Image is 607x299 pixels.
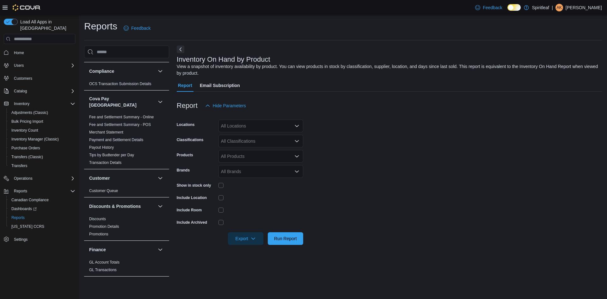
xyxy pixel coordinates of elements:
[89,216,106,221] span: Discounts
[507,4,521,11] input: Dark Mode
[9,196,51,204] a: Canadian Compliance
[9,109,51,116] a: Adjustments (Classic)
[1,74,78,83] button: Customers
[200,79,240,92] span: Email Subscription
[14,89,27,94] span: Catalog
[4,45,75,260] nav: Complex example
[1,187,78,196] button: Reports
[177,46,184,53] button: Next
[9,162,30,170] a: Transfers
[6,204,78,213] a: Dashboards
[557,4,562,11] span: AK
[89,246,106,253] h3: Finance
[84,113,169,169] div: Cova Pay [GEOGRAPHIC_DATA]
[6,117,78,126] button: Bulk Pricing Import
[14,189,27,194] span: Reports
[6,196,78,204] button: Canadian Compliance
[11,154,43,159] span: Transfers (Classic)
[9,205,39,213] a: Dashboards
[177,122,195,127] label: Locations
[89,160,121,165] a: Transaction Details
[9,118,75,125] span: Bulk Pricing Import
[9,135,75,143] span: Inventory Manager (Classic)
[11,100,75,108] span: Inventory
[156,282,164,289] button: Inventory
[1,48,78,57] button: Home
[89,175,110,181] h3: Customer
[9,205,75,213] span: Dashboards
[14,63,24,68] span: Users
[177,168,190,173] label: Brands
[6,213,78,222] button: Reports
[89,203,141,209] h3: Discounts & Promotions
[89,217,106,221] a: Discounts
[9,223,75,230] span: Washington CCRS
[178,79,192,92] span: Report
[89,68,155,74] button: Compliance
[11,175,35,182] button: Operations
[9,118,46,125] a: Bulk Pricing Import
[11,128,38,133] span: Inventory Count
[6,108,78,117] button: Adjustments (Classic)
[9,135,61,143] a: Inventory Manager (Classic)
[9,127,41,134] a: Inventory Count
[11,224,44,229] span: [US_STATE] CCRS
[228,232,263,245] button: Export
[1,174,78,183] button: Operations
[9,144,43,152] a: Purchase Orders
[11,187,30,195] button: Reports
[89,138,143,142] a: Payment and Settlement Details
[294,169,299,174] button: Open list of options
[268,232,303,245] button: Run Report
[11,100,32,108] button: Inventory
[11,87,75,95] span: Catalog
[274,235,297,242] span: Run Report
[9,196,75,204] span: Canadian Compliance
[89,145,114,150] span: Payout History
[11,75,35,82] a: Customers
[11,62,75,69] span: Users
[89,175,155,181] button: Customer
[203,99,248,112] button: Hide Parameters
[14,50,24,55] span: Home
[6,135,78,144] button: Inventory Manager (Classic)
[156,174,164,182] button: Customer
[294,123,299,128] button: Open list of options
[89,153,134,157] a: Tips by Budtender per Day
[11,48,75,56] span: Home
[483,4,502,11] span: Feedback
[6,144,78,153] button: Purchase Orders
[89,189,118,193] a: Customer Queue
[1,87,78,96] button: Catalog
[532,4,549,11] p: Spiritleaf
[9,127,75,134] span: Inventory Count
[11,62,26,69] button: Users
[9,153,46,161] a: Transfers (Classic)
[6,222,78,231] button: [US_STATE] CCRS
[11,215,25,220] span: Reports
[1,99,78,108] button: Inventory
[11,175,75,182] span: Operations
[89,130,123,135] span: Merchant Statement
[156,246,164,253] button: Finance
[11,87,29,95] button: Catalog
[89,68,114,74] h3: Compliance
[14,76,32,81] span: Customers
[89,81,151,86] span: OCS Transaction Submission Details
[121,22,153,34] a: Feedback
[89,115,154,119] a: Fee and Settlement Summary - Online
[89,153,134,158] span: Tips by Budtender per Day
[89,115,154,120] span: Fee and Settlement Summary - Online
[177,63,599,77] div: View a snapshot of inventory availability by product. You can view products in stock by classific...
[11,235,75,243] span: Settings
[156,202,164,210] button: Discounts & Promotions
[294,139,299,144] button: Open list of options
[6,161,78,170] button: Transfers
[84,259,169,276] div: Finance
[555,4,563,11] div: Alica K
[84,80,169,90] div: Compliance
[566,4,602,11] p: [PERSON_NAME]
[156,67,164,75] button: Compliance
[294,154,299,159] button: Open list of options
